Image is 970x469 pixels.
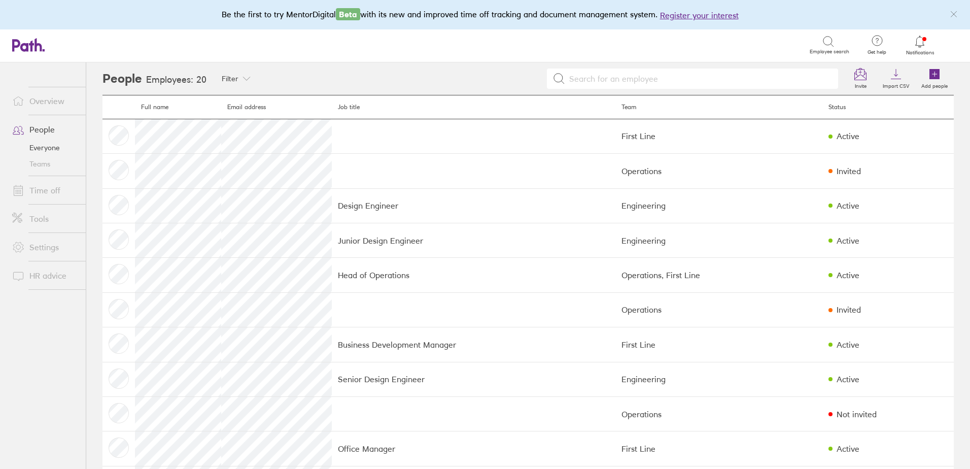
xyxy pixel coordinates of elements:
input: Search for an employee [565,69,833,88]
div: Not invited [837,410,877,419]
div: Active [837,236,859,245]
div: Active [837,340,859,349]
td: Senior Design Engineer [332,362,616,396]
span: Filter [222,75,238,83]
a: Import CSV [877,62,915,95]
a: Settings [4,237,86,257]
td: Operations, First Line [615,258,822,292]
a: Tools [4,209,86,229]
div: Active [837,131,859,141]
td: First Line [615,327,822,362]
td: Engineering [615,362,822,396]
td: Head of Operations [332,258,616,292]
a: Time off [4,180,86,200]
label: Import CSV [877,80,915,89]
a: Add people [915,62,954,95]
td: Junior Design Engineer [332,223,616,258]
label: Invite [849,80,873,89]
div: Active [837,271,859,280]
td: First Line [615,431,822,466]
span: Employee search [810,49,849,55]
h2: People [102,62,142,95]
span: Beta [336,8,360,20]
div: Be the first to try MentorDigital with its new and improved time off tracking and document manage... [222,8,749,21]
label: Add people [915,80,954,89]
a: Everyone [4,140,86,156]
td: First Line [615,119,822,153]
h3: Employees: 20 [146,75,206,85]
a: Teams [4,156,86,172]
div: Active [837,201,859,210]
span: Get help [860,49,893,55]
a: Notifications [904,35,937,56]
span: Notifications [904,50,937,56]
td: Engineering [615,223,822,258]
td: Operations [615,292,822,327]
div: Invited [837,166,861,176]
th: Email address [221,95,332,119]
td: Engineering [615,188,822,223]
th: Job title [332,95,616,119]
div: Search [114,40,140,49]
div: Invited [837,305,861,314]
td: Operations [615,397,822,431]
a: People [4,119,86,140]
button: Register your interest [660,9,739,21]
td: Operations [615,154,822,188]
th: Status [822,95,954,119]
th: Full name [135,95,221,119]
div: Active [837,444,859,453]
td: Business Development Manager [332,327,616,362]
td: Design Engineer [332,188,616,223]
a: Invite [844,62,877,95]
a: HR advice [4,265,86,286]
a: Overview [4,91,86,111]
th: Team [615,95,822,119]
div: Active [837,375,859,384]
td: Office Manager [332,431,616,466]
